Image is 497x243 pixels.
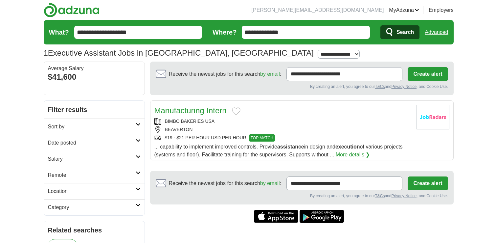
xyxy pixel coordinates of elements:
a: Advanced [425,26,448,39]
a: Get the iPhone app [254,210,298,223]
img: Company logo [417,105,449,129]
button: Create alert [408,176,448,190]
span: Receive the newest jobs for this search : [169,70,281,78]
button: Add to favorite jobs [232,107,240,115]
strong: execution [335,144,360,149]
a: Privacy Notice [391,84,417,89]
label: Where? [213,27,237,37]
span: Search [396,26,414,39]
li: [PERSON_NAME][EMAIL_ADDRESS][DOMAIN_NAME] [252,6,384,14]
h2: Date posted [48,139,136,147]
a: Salary [44,151,145,167]
a: by email [260,180,280,186]
div: BIMBO BAKERIES USA [154,118,411,125]
h2: Location [48,187,136,195]
div: $41,600 [48,71,141,83]
a: Remote [44,167,145,183]
span: ... capability to implement improved controls. Provide in design and of various projects (systems... [154,144,403,157]
a: Sort by [44,119,145,135]
a: T&Cs [375,194,385,198]
a: Category [44,199,145,215]
h1: Executive Assistant Jobs in [GEOGRAPHIC_DATA], [GEOGRAPHIC_DATA] [44,48,314,57]
a: Manufacturing Intern [154,106,227,115]
span: TOP MATCH [249,134,275,142]
a: MyAdzuna [389,6,419,14]
a: Date posted [44,135,145,151]
a: by email [260,71,280,77]
span: Receive the newest jobs for this search : [169,179,281,187]
a: Employers [429,6,454,14]
span: 1 [44,47,48,59]
div: By creating an alert, you agree to our and , and Cookie Use. [156,193,448,199]
h2: Category [48,203,136,211]
strong: assistance [277,144,304,149]
div: $19 - $21 PER HOUR USD PER HOUR [154,134,411,142]
div: Average Salary [48,66,141,71]
div: BEAVERTON [154,126,411,133]
button: Search [380,25,419,39]
h2: Remote [48,171,136,179]
button: Create alert [408,67,448,81]
a: More details ❯ [336,151,370,159]
h2: Salary [48,155,136,163]
h2: Sort by [48,123,136,131]
a: Privacy Notice [391,194,417,198]
h2: Filter results [44,101,145,119]
a: Location [44,183,145,199]
img: Adzuna logo [44,3,100,17]
div: By creating an alert, you agree to our and , and Cookie Use. [156,84,448,90]
a: Get the Android app [300,210,344,223]
a: T&Cs [375,84,385,89]
h2: Related searches [48,225,141,235]
label: What? [49,27,69,37]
